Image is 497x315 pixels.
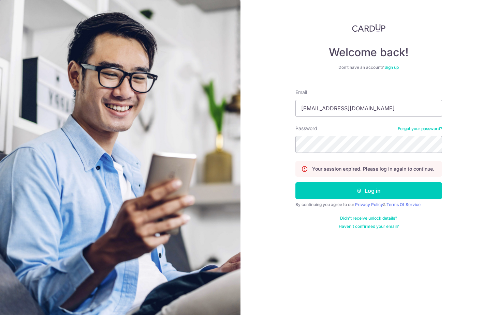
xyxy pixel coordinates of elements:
[398,126,442,131] a: Forgot your password?
[339,224,399,229] a: Haven't confirmed your email?
[295,202,442,207] div: By continuing you agree to our &
[312,166,434,172] p: Your session expired. Please log in again to continue.
[295,65,442,70] div: Don’t have an account?
[352,24,385,32] img: CardUp Logo
[340,216,397,221] a: Didn't receive unlock details?
[386,202,421,207] a: Terms Of Service
[355,202,383,207] a: Privacy Policy
[295,89,307,96] label: Email
[295,182,442,199] button: Log in
[295,46,442,59] h4: Welcome back!
[295,125,317,132] label: Password
[384,65,399,70] a: Sign up
[295,100,442,117] input: Enter your Email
